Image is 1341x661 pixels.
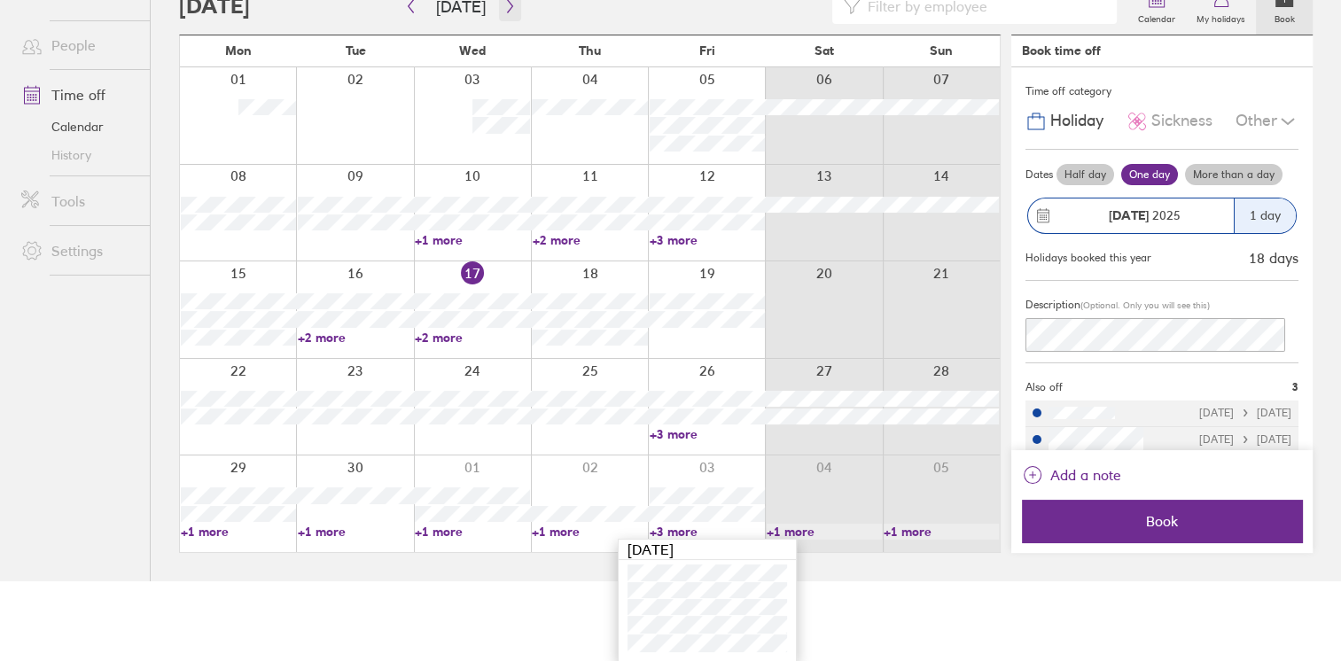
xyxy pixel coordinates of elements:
div: [DATE] [DATE] [1199,433,1291,446]
a: +2 more [415,330,530,346]
div: Time off category [1025,78,1298,105]
span: Description [1025,298,1080,311]
a: Time off [7,77,150,113]
a: +1 more [181,524,296,540]
span: Book [1034,513,1290,529]
span: Mon [225,43,252,58]
div: Book time off [1022,43,1101,58]
span: Thu [579,43,601,58]
strong: [DATE] [1109,207,1149,223]
a: +3 more [650,232,765,248]
div: [DATE] [DATE] [1199,407,1291,419]
span: Fri [699,43,715,58]
label: Half day [1056,164,1114,185]
a: Settings [7,233,150,268]
span: Dates [1025,168,1053,181]
a: +2 more [298,330,413,346]
a: +1 more [298,524,413,540]
span: (Optional. Only you will see this) [1080,299,1210,311]
span: 3 [1292,381,1298,393]
button: Add a note [1022,461,1121,489]
span: Sat [815,43,834,58]
span: Sickness [1151,112,1212,130]
label: My holidays [1186,9,1256,25]
div: 18 days [1249,250,1298,266]
span: Sun [930,43,953,58]
label: One day [1121,164,1178,185]
label: More than a day [1185,164,1283,185]
div: Holidays booked this year [1025,252,1151,264]
span: Add a note [1050,461,1121,489]
span: 2025 [1109,208,1181,222]
a: History [7,141,150,169]
a: +3 more [650,426,765,442]
label: Book [1264,9,1306,25]
span: Tue [346,43,366,58]
label: Calendar [1127,9,1186,25]
div: 1 day [1234,198,1296,233]
a: People [7,27,150,63]
a: Tools [7,183,150,219]
button: Book [1022,500,1302,542]
a: Calendar [7,113,150,141]
a: +1 more [884,524,999,540]
span: Holiday [1050,112,1103,130]
span: Wed [459,43,486,58]
a: +2 more [532,232,647,248]
a: +1 more [767,524,882,540]
button: [DATE] 20251 day [1025,189,1298,243]
a: +3 more [650,524,765,540]
div: [DATE] [619,540,796,560]
a: +1 more [415,524,530,540]
a: +1 more [415,232,530,248]
div: Other [1236,105,1298,138]
span: Also off [1025,381,1063,393]
a: +1 more [532,524,647,540]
